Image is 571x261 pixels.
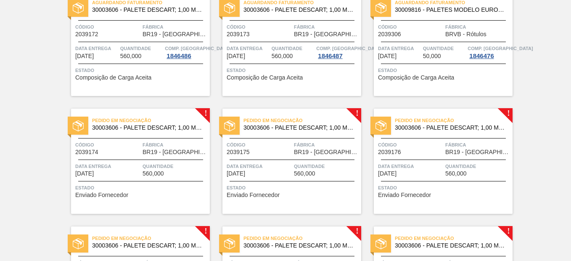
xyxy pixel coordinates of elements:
[378,53,397,59] span: 09/10/2025
[73,3,84,13] img: estado
[445,162,510,170] span: Quantidade
[468,53,495,59] div: 1846476
[143,149,208,155] span: BR19 - Nova Rio
[243,234,361,242] span: Pedido em Negociação
[92,116,210,125] span: Pedido em Negociação
[165,44,208,59] a: Comp. [GEOGRAPHIC_DATA]1846486
[316,53,344,59] div: 1846487
[378,170,397,177] span: 28/10/2025
[375,238,386,249] img: estado
[227,170,245,177] span: 21/10/2025
[294,149,359,155] span: BR19 - Nova Rio
[75,44,118,53] span: Data entrega
[445,31,486,37] span: BRVB - Rótulos
[224,3,235,13] img: estado
[224,120,235,131] img: estado
[378,66,510,75] span: Status
[378,44,421,53] span: Data entrega
[243,116,361,125] span: Pedido em Negociação
[227,184,359,192] span: Status
[294,170,315,177] span: 560,000
[395,242,506,249] span: 30003606 - PALETE DESCART;1,00 M;1,20 M;0,14 M;.;MA
[165,44,230,53] span: Comp. Carga
[395,7,506,13] span: 30009816 - PALLETS MODELO EUROPEO EXPO (UK) FUMIGAD
[75,53,94,59] span: 02/10/2025
[294,23,359,31] span: Fábrica
[92,125,203,131] span: 30003606 - PALETE DESCART;1,00 M;1,20 M;0,14 M;.;MA
[143,162,208,170] span: Quantidade
[375,120,386,131] img: estado
[75,31,98,37] span: 2039172
[395,234,513,242] span: Pedido em Negociação
[227,75,303,81] span: Composição de Carga Aceita
[445,149,510,155] span: BR19 - Nova Rio
[227,192,280,198] span: Enviado Fornecedor
[378,31,401,37] span: 2039306
[243,125,354,131] span: 30003606 - PALETE DESCART;1,00 M;1,20 M;0,14 M;.;MA
[143,141,208,149] span: Fábrica
[445,23,510,31] span: Fábrica
[227,23,292,31] span: Código
[58,109,210,214] a: !estadoPedido em Negociação30003606 - PALETE DESCART; 1,00 M;1,20 M;0,14 M;.; MAMÃCódigo2039174Fá...
[294,141,359,149] span: Fábrica
[75,192,128,198] span: Enviado Fornecedor
[210,109,361,214] a: !estadoPedido em Negociação30003606 - PALETE DESCART; 1,00 M;1,20 M;0,14 M;.; MAMÃCódigo2039175Fá...
[75,75,151,81] span: Composição de Carga Aceita
[378,192,431,198] span: Enviado Fornecedor
[378,141,443,149] span: Código
[378,75,454,81] span: Composição de Carga Aceita
[73,120,84,131] img: estado
[361,109,513,214] a: !estadoPedido em Negociação30003606 - PALETE DESCART; 1,00 M;1,20 M;0,14 M;.; MAMÃCódigo2039176Fá...
[272,53,293,59] span: 560,000
[395,125,506,131] span: 30003606 - PALETE DESCART;1,00 M;1,20 M;0,14 M;.;MA
[75,184,208,192] span: Status
[243,242,354,249] span: 30003606 - PALETE DESCART;1,00 M;1,20 M;0,14 M;.;MA
[378,162,443,170] span: Data entrega
[227,141,292,149] span: Código
[445,170,467,177] span: 560,000
[227,31,250,37] span: 2039173
[75,141,140,149] span: Código
[378,23,443,31] span: Código
[120,53,142,59] span: 560,000
[316,44,359,59] a: Comp. [GEOGRAPHIC_DATA]1846487
[294,31,359,37] span: BR19 - Nova Rio
[227,66,359,75] span: Status
[143,31,208,37] span: BR19 - Nova Rio
[75,149,98,155] span: 2039174
[73,238,84,249] img: estado
[75,66,208,75] span: Status
[378,184,510,192] span: Status
[120,44,163,53] span: Quantidade
[165,53,193,59] div: 1846486
[375,3,386,13] img: estado
[227,44,270,53] span: Data entrega
[92,7,203,13] span: 30003606 - PALETE DESCART;1,00 M;1,20 M;0,14 M;.;MA
[468,44,533,53] span: Comp. Carga
[294,162,359,170] span: Quantidade
[395,116,513,125] span: Pedido em Negociação
[423,44,466,53] span: Quantidade
[224,238,235,249] img: estado
[143,23,208,31] span: Fábrica
[75,162,140,170] span: Data entrega
[227,53,245,59] span: 07/10/2025
[423,53,441,59] span: 50,000
[272,44,315,53] span: Quantidade
[378,149,401,155] span: 2039176
[75,170,94,177] span: 14/10/2025
[445,141,510,149] span: Fábrica
[227,149,250,155] span: 2039175
[468,44,510,59] a: Comp. [GEOGRAPHIC_DATA]1846476
[75,23,140,31] span: Código
[143,170,164,177] span: 560,000
[92,242,203,249] span: 30003606 - PALETE DESCART;1,00 M;1,20 M;0,14 M;.;MA
[227,162,292,170] span: Data entrega
[243,7,354,13] span: 30003606 - PALETE DESCART;1,00 M;1,20 M;0,14 M;.;MA
[316,44,381,53] span: Comp. Carga
[92,234,210,242] span: Pedido em Negociação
